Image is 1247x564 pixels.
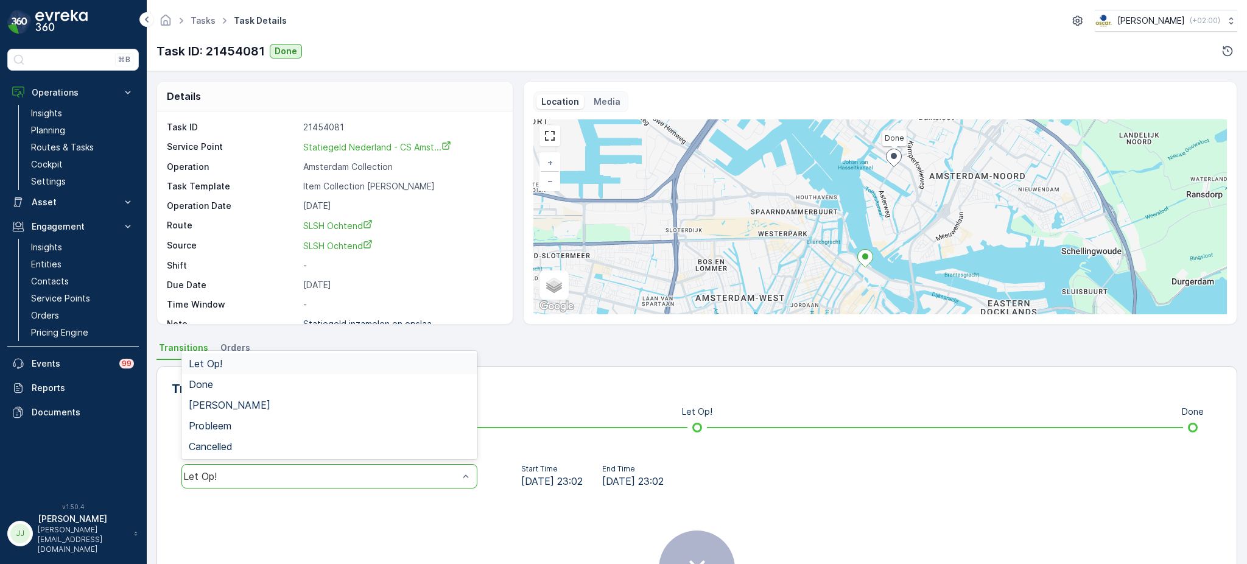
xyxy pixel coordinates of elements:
span: Let Op! [189,358,222,369]
a: Insights [26,239,139,256]
p: Task Template [167,180,298,192]
p: Shift [167,259,298,272]
p: Route [167,219,298,232]
p: Transitions [172,379,239,398]
a: Zoom Out [541,172,559,190]
p: [PERSON_NAME] [38,513,128,525]
p: End Time [602,464,664,474]
p: [DATE] [303,279,501,291]
a: Cockpit [26,156,139,173]
a: Open this area in Google Maps (opens a new window) [536,298,577,314]
a: Service Points [26,290,139,307]
button: [PERSON_NAME](+02:00) [1095,10,1237,32]
p: Orders [31,309,59,322]
a: Reports [7,376,139,400]
p: [PERSON_NAME][EMAIL_ADDRESS][DOMAIN_NAME] [38,525,128,554]
img: logo [7,10,32,34]
p: [DATE] [303,200,501,212]
img: logo_dark-DEwI_e13.png [35,10,88,34]
p: Cockpit [31,158,63,171]
span: Done [189,379,213,390]
p: Item Collection [PERSON_NAME] [303,180,501,192]
a: Layers [541,272,567,298]
div: Let Op! [183,471,458,482]
p: Documents [32,406,134,418]
p: Details [167,89,201,104]
p: Source [167,239,298,252]
button: Operations [7,80,139,105]
p: [PERSON_NAME] [1117,15,1185,27]
a: Homepage [159,18,172,29]
span: [DATE] 23:02 [602,474,664,488]
p: Events [32,358,112,370]
p: Task ID [167,121,298,133]
span: Probleem [189,420,231,431]
button: Done [270,44,302,58]
p: Settings [31,175,66,188]
a: Planning [26,122,139,139]
p: Done [275,45,297,57]
a: Orders [26,307,139,324]
a: Contacts [26,273,139,290]
span: Orders [220,342,250,354]
a: Statiegeld Nederland - CS Amst... [303,141,451,153]
a: Settings [26,173,139,190]
span: Task Details [231,15,289,27]
p: Statiegeld inzamelen en opslaa... [303,319,439,329]
span: Transitions [159,342,208,354]
button: JJ[PERSON_NAME][PERSON_NAME][EMAIL_ADDRESS][DOMAIN_NAME] [7,513,139,554]
div: JJ [10,524,30,543]
a: Documents [7,400,139,425]
a: View Fullscreen [541,127,559,145]
p: Pricing Engine [31,326,88,339]
p: 21454081 [303,121,501,133]
p: ⌘B [118,55,130,65]
p: Routes & Tasks [31,141,94,153]
span: [DATE] 23:02 [521,474,583,488]
a: Tasks [191,15,216,26]
p: Insights [31,107,62,119]
p: Asset [32,196,114,208]
span: v 1.50.4 [7,503,139,510]
p: Operation [167,161,298,173]
span: SLSH Ochtend [303,241,373,251]
img: basis-logo_rgb2x.png [1095,14,1112,27]
a: Entities [26,256,139,273]
p: Task ID: 21454081 [156,42,265,60]
p: Service Points [31,292,90,305]
span: − [547,175,553,186]
p: Done [1182,406,1204,418]
p: Start Time [521,464,583,474]
p: Insights [31,241,62,253]
p: Media [594,96,620,108]
a: Events99 [7,351,139,376]
p: Entities [31,258,61,270]
p: - [303,259,501,272]
p: Let Op! [682,406,712,418]
a: Routes & Tasks [26,139,139,156]
p: Reports [32,382,134,394]
p: Contacts [31,275,69,287]
a: SLSH Ochtend [303,239,501,252]
p: Operation Date [167,200,298,212]
span: Cancelled [189,441,233,452]
p: Due Date [167,279,298,291]
button: Engagement [7,214,139,239]
p: Location [541,96,579,108]
a: Insights [26,105,139,122]
button: Asset [7,190,139,214]
img: Google [536,298,577,314]
p: Engagement [32,220,114,233]
p: ( +02:00 ) [1190,16,1220,26]
span: SLSH Ochtend [303,220,373,231]
span: + [547,157,553,167]
span: Statiegeld Nederland - CS Amst... [303,142,451,152]
p: Time Window [167,298,298,311]
a: SLSH Ochtend [303,219,501,232]
span: [PERSON_NAME] [189,400,270,411]
p: Planning [31,124,65,136]
p: Service Point [167,141,298,153]
p: 99 [122,359,132,368]
p: Amsterdam Collection [303,161,501,173]
a: Zoom In [541,153,559,172]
